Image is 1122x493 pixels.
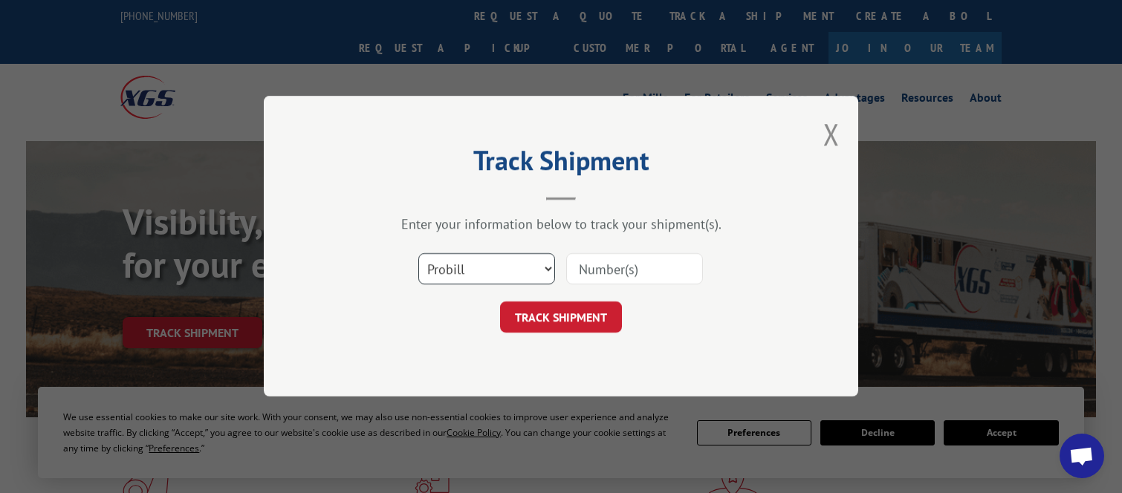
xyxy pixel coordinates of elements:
[338,150,784,178] h2: Track Shipment
[566,254,703,285] input: Number(s)
[500,302,622,333] button: TRACK SHIPMENT
[823,114,840,154] button: Close modal
[1060,434,1104,478] div: Open chat
[338,216,784,233] div: Enter your information below to track your shipment(s).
